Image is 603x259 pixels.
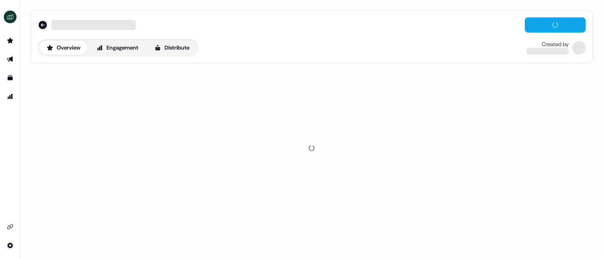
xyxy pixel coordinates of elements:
button: Overview [39,41,88,55]
a: Go to templates [3,71,17,85]
a: Go to integrations [3,220,17,234]
div: Created by [542,41,569,48]
a: Go to prospects [3,34,17,47]
button: Distribute [147,41,197,55]
a: Go to integrations [3,239,17,252]
a: Go to attribution [3,90,17,103]
a: Go to outbound experience [3,52,17,66]
button: Engagement [89,41,145,55]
